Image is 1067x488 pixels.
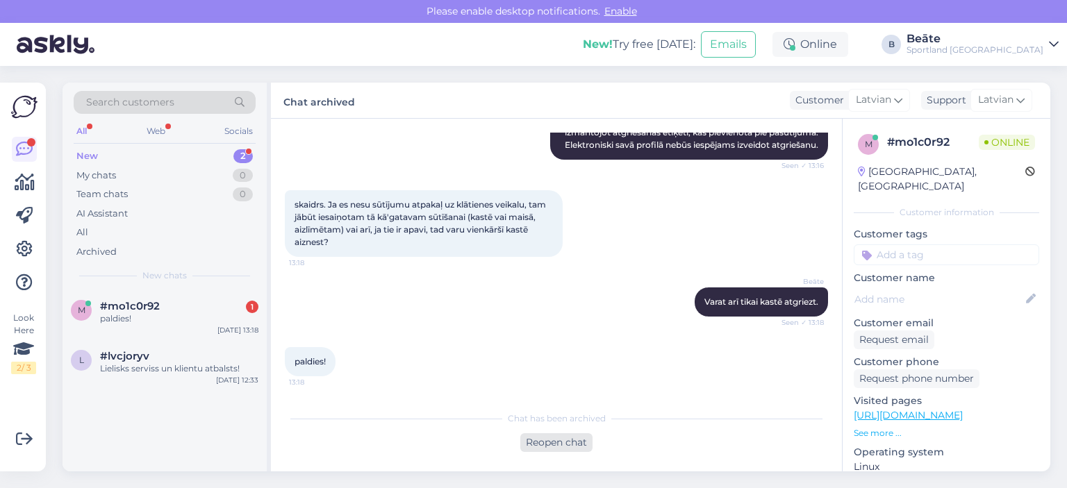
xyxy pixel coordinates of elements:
[772,317,824,328] span: Seen ✓ 13:18
[11,362,36,374] div: 2 / 3
[854,355,1039,369] p: Customer phone
[979,135,1035,150] span: Online
[854,445,1039,460] p: Operating system
[76,226,88,239] div: All
[790,93,844,108] div: Customer
[142,269,187,282] span: New chats
[583,36,695,53] div: Try free [DATE]:
[233,169,253,183] div: 0
[79,355,84,365] span: l
[701,31,756,58] button: Emails
[233,187,253,201] div: 0
[76,207,128,221] div: AI Assistant
[76,149,98,163] div: New
[74,122,90,140] div: All
[854,316,1039,330] p: Customer email
[704,296,818,307] span: Varat arī tikai kastē atgriezt.
[508,412,606,425] span: Chat has been archived
[217,325,258,335] div: [DATE] 13:18
[854,271,1039,285] p: Customer name
[854,409,963,421] a: [URL][DOMAIN_NAME]
[865,139,872,149] span: m
[772,160,824,171] span: Seen ✓ 13:16
[86,95,174,110] span: Search customers
[921,93,966,108] div: Support
[882,35,901,54] div: B
[854,330,934,349] div: Request email
[144,122,168,140] div: Web
[600,5,641,17] span: Enable
[289,258,341,268] span: 13:18
[907,44,1043,56] div: Sportland [GEOGRAPHIC_DATA]
[854,244,1039,265] input: Add a tag
[11,312,36,374] div: Look Here
[283,91,355,110] label: Chat archived
[854,369,979,388] div: Request phone number
[978,92,1014,108] span: Latvian
[11,94,38,120] img: Askly Logo
[100,300,160,312] span: #mo1c0r92
[772,32,848,57] div: Online
[520,433,593,452] div: Reopen chat
[216,375,258,385] div: [DATE] 12:33
[907,33,1043,44] div: Beāte
[222,122,256,140] div: Socials
[76,245,117,259] div: Archived
[76,169,116,183] div: My chats
[233,149,253,163] div: 2
[854,394,1039,408] p: Visited pages
[854,227,1039,242] p: Customer tags
[854,292,1023,307] input: Add name
[295,199,548,247] span: skaidrs. Ja es nesu sūtījumu atpakaļ uz klātienes veikalu, tam jābūt iesaiņotam tā kā'gatavam sūt...
[856,92,891,108] span: Latvian
[583,37,613,51] b: New!
[289,377,341,387] span: 13:18
[887,134,979,151] div: # mo1c0r92
[858,165,1025,194] div: [GEOGRAPHIC_DATA], [GEOGRAPHIC_DATA]
[100,362,258,375] div: Lielisks serviss un klientu atbalsts!
[100,350,149,362] span: #lvcjoryv
[78,305,85,315] span: m
[854,427,1039,439] p: See more ...
[907,33,1059,56] a: BeāteSportland [GEOGRAPHIC_DATA]
[854,206,1039,219] div: Customer information
[100,312,258,325] div: paldies!
[246,301,258,313] div: 1
[772,276,824,287] span: Beāte
[76,187,128,201] div: Team chats
[295,356,326,367] span: paldies!
[854,460,1039,474] p: Linux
